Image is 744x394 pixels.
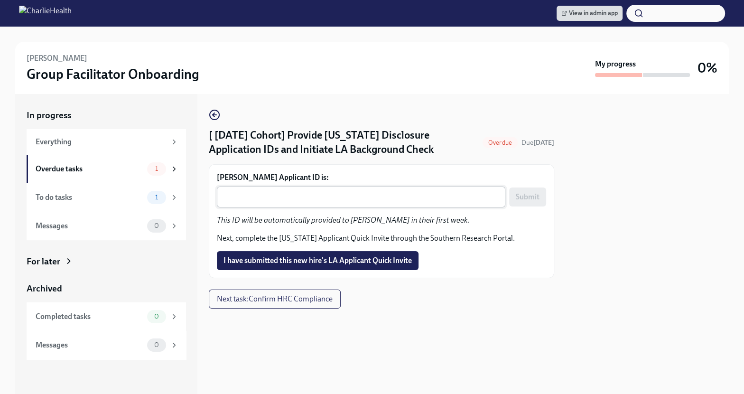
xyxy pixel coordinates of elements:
div: Messages [36,340,143,350]
div: Everything [36,137,166,147]
span: October 1st, 2025 10:00 [521,138,554,147]
span: Next task : Confirm HRC Compliance [217,294,333,304]
a: Messages0 [27,212,186,240]
a: View in admin app [557,6,623,21]
div: Messages [36,221,143,231]
a: Completed tasks0 [27,302,186,331]
span: Overdue [483,139,518,146]
em: This ID will be automatically provided to [PERSON_NAME] in their first week. [217,216,470,225]
a: Messages0 [27,331,186,359]
span: Due [521,139,554,147]
span: 0 [149,313,165,320]
h4: [ [DATE] Cohort] Provide [US_STATE] Disclosure Application IDs and Initiate LA Background Check [209,128,479,157]
a: To do tasks1 [27,183,186,212]
h3: Group Facilitator Onboarding [27,66,199,83]
div: Completed tasks [36,311,143,322]
label: [PERSON_NAME] Applicant ID is: [217,172,546,183]
button: Next task:Confirm HRC Compliance [209,290,341,309]
span: I have submitted this new hire's LA Applicant Quick Invite [223,256,412,265]
span: View in admin app [561,9,618,18]
button: I have submitted this new hire's LA Applicant Quick Invite [217,251,418,270]
a: For later [27,255,186,268]
span: 1 [149,194,164,201]
span: 0 [149,222,165,229]
a: Archived [27,282,186,295]
a: Overdue tasks1 [27,155,186,183]
a: Everything [27,129,186,155]
h6: [PERSON_NAME] [27,53,87,64]
strong: [DATE] [533,139,554,147]
span: 0 [149,341,165,348]
strong: My progress [595,59,636,69]
div: For later [27,255,60,268]
img: CharlieHealth [19,6,72,21]
h3: 0% [697,59,717,76]
span: 1 [149,165,164,172]
a: In progress [27,109,186,122]
div: Overdue tasks [36,164,143,174]
div: To do tasks [36,192,143,203]
p: Next, complete the [US_STATE] Applicant Quick Invite through the Southern Research Portal. [217,233,546,244]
